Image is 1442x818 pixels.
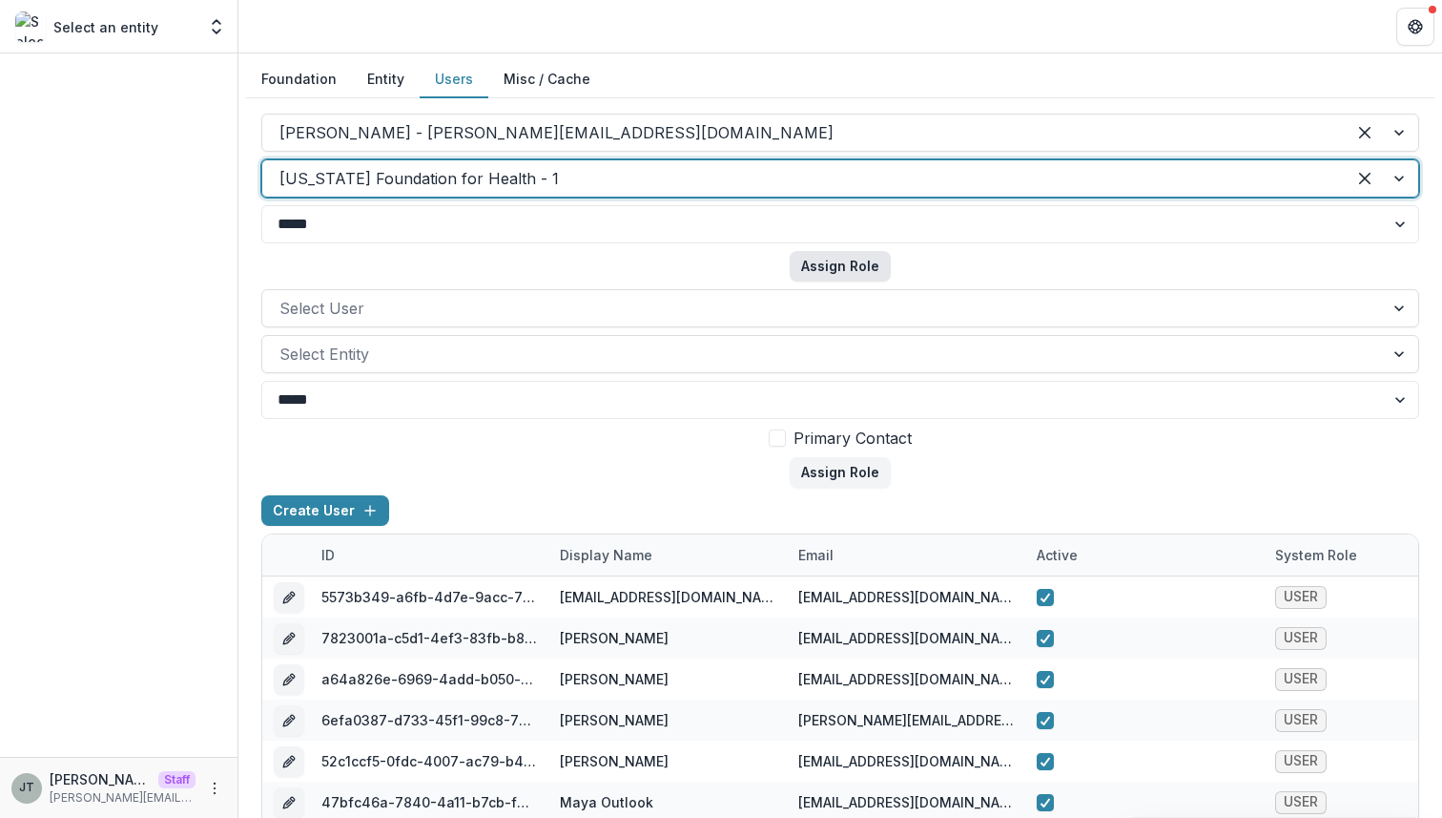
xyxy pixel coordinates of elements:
span: USER [1284,712,1318,728]
div: Active [1025,545,1089,565]
div: ID [310,535,548,576]
p: [PERSON_NAME] [50,769,151,789]
div: [EMAIL_ADDRESS][DOMAIN_NAME] [798,792,1014,812]
button: edit [274,623,304,654]
p: [PERSON_NAME][EMAIL_ADDRESS][DOMAIN_NAME] [50,789,196,807]
button: Foundation [246,61,352,98]
div: Display Name [548,535,787,576]
div: Active [1025,535,1264,576]
button: More [203,777,226,800]
button: Create User [261,495,389,526]
div: [PERSON_NAME] [560,669,669,689]
button: Users [420,61,488,98]
div: System Role [1264,545,1369,565]
span: USER [1284,671,1318,687]
div: [PERSON_NAME] [560,751,669,771]
button: Misc / Cache [488,61,606,98]
div: [EMAIL_ADDRESS][DOMAIN_NAME] [798,751,1014,771]
div: 7823001a-c5d1-4ef3-83fb-b8bd4f50ab9c [321,628,537,648]
div: Clear selected options [1349,163,1380,194]
div: Clear selected options [1349,117,1380,148]
div: a64a826e-6969-4add-b050-b13618fb0a52 [321,669,537,689]
div: ID [310,545,346,565]
div: [PERSON_NAME] [560,710,669,730]
span: Primary Contact [793,427,912,450]
div: [EMAIL_ADDRESS][DOMAIN_NAME] [798,669,1014,689]
span: USER [1284,794,1318,810]
button: edit [274,705,304,736]
div: 5573b349-a6fb-4d7e-9acc-730943fb045b [321,587,537,607]
button: Assign Role [790,251,891,282]
div: [PERSON_NAME] [560,628,669,648]
div: email [787,535,1025,576]
div: 52c1ccf5-0fdc-4007-ac79-b456eefbd958 [321,751,537,771]
p: Select an entity [53,17,158,37]
button: edit [274,664,304,695]
div: [EMAIL_ADDRESS][DOMAIN_NAME] [560,587,775,607]
div: [EMAIL_ADDRESS][DOMAIN_NAME] [798,628,1014,648]
button: edit [274,582,304,613]
span: USER [1284,753,1318,769]
div: Display Name [548,545,664,565]
span: USER [1284,630,1318,646]
button: edit [274,787,304,818]
div: 6efa0387-d733-45f1-99c8-7565e89e3db0 [321,710,537,730]
button: Get Help [1396,8,1434,46]
button: Open entity switcher [203,8,230,46]
img: Select an entity [15,11,46,42]
div: Joyce N Temelio [19,782,34,794]
button: Entity [352,61,420,98]
div: 47bfc46a-7840-4a11-b7cb-f0e9045e12f1 [321,792,537,812]
p: Staff [158,771,196,788]
div: [EMAIL_ADDRESS][DOMAIN_NAME] [798,587,1014,607]
button: Assign Role [790,457,891,488]
div: [PERSON_NAME][EMAIL_ADDRESS][DOMAIN_NAME] [798,710,1014,730]
div: Maya Outlook [560,792,653,812]
button: edit [274,746,304,777]
div: email [787,545,845,565]
span: USER [1284,589,1318,605]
